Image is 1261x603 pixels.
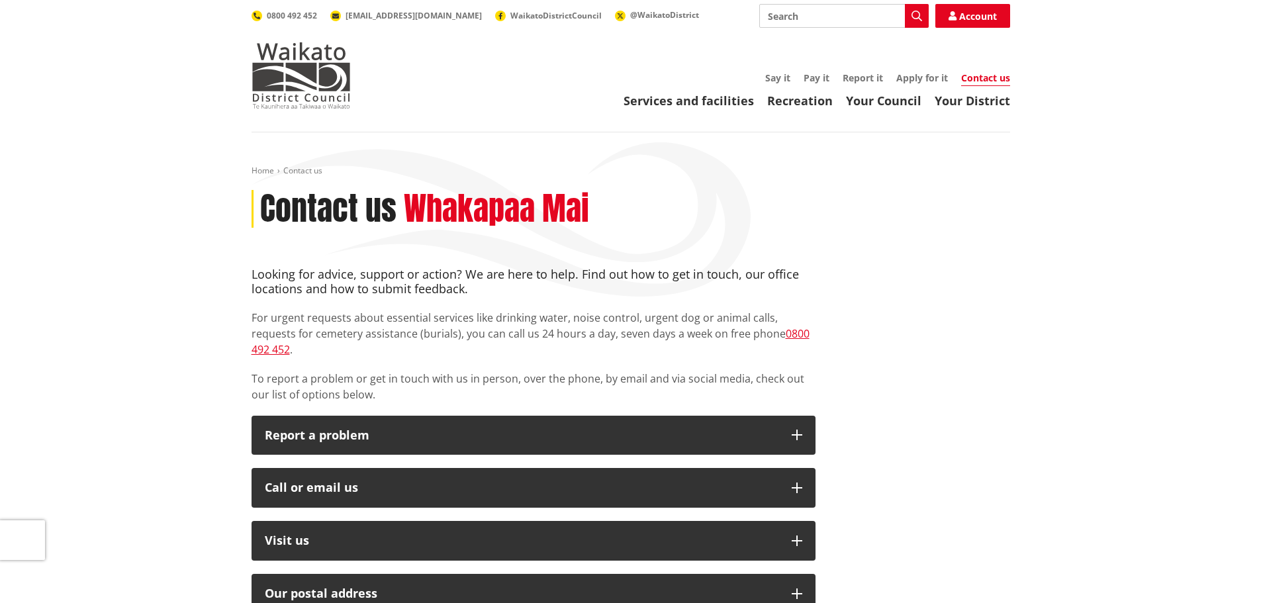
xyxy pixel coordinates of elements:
a: 0800 492 452 [252,10,317,21]
a: Say it [765,71,790,84]
p: For urgent requests about essential services like drinking water, noise control, urgent dog or an... [252,310,816,357]
button: Visit us [252,521,816,561]
a: Your District [935,93,1010,109]
span: @WaikatoDistrict [630,9,699,21]
p: Report a problem [265,429,778,442]
a: @WaikatoDistrict [615,9,699,21]
a: Apply for it [896,71,948,84]
a: Pay it [804,71,829,84]
nav: breadcrumb [252,165,1010,177]
button: Call or email us [252,468,816,508]
a: Your Council [846,93,921,109]
button: Report a problem [252,416,816,455]
span: [EMAIL_ADDRESS][DOMAIN_NAME] [346,10,482,21]
h1: Contact us [260,190,397,228]
a: Home [252,165,274,176]
p: To report a problem or get in touch with us in person, over the phone, by email and via social me... [252,371,816,402]
h2: Our postal address [265,587,778,600]
a: Account [935,4,1010,28]
span: Contact us [283,165,322,176]
a: Recreation [767,93,833,109]
img: Waikato District Council - Te Kaunihera aa Takiwaa o Waikato [252,42,351,109]
a: Report it [843,71,883,84]
h2: Whakapaa Mai [404,190,589,228]
p: Visit us [265,534,778,547]
a: Services and facilities [624,93,754,109]
a: Contact us [961,71,1010,86]
a: [EMAIL_ADDRESS][DOMAIN_NAME] [330,10,482,21]
h4: Looking for advice, support or action? We are here to help. Find out how to get in touch, our off... [252,267,816,296]
span: 0800 492 452 [267,10,317,21]
a: WaikatoDistrictCouncil [495,10,602,21]
span: WaikatoDistrictCouncil [510,10,602,21]
input: Search input [759,4,929,28]
a: 0800 492 452 [252,326,810,357]
div: Call or email us [265,481,778,494]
